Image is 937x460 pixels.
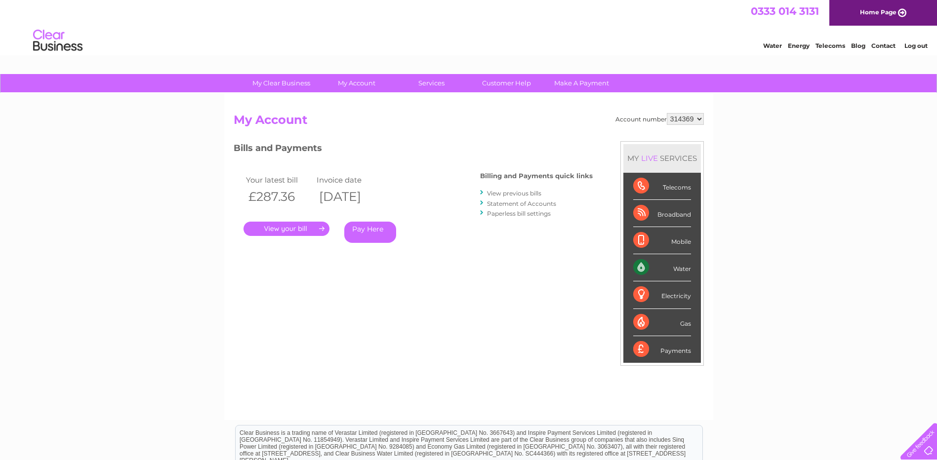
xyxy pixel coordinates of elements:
[541,74,622,92] a: Make A Payment
[344,222,396,243] a: Pay Here
[639,153,660,163] div: LIVE
[633,227,691,254] div: Mobile
[751,5,819,17] a: 0333 014 3131
[480,172,593,180] h4: Billing and Payments quick links
[466,74,547,92] a: Customer Help
[314,173,385,187] td: Invoice date
[815,42,845,49] a: Telecoms
[633,254,691,281] div: Water
[623,144,701,172] div: MY SERVICES
[633,309,691,336] div: Gas
[851,42,865,49] a: Blog
[633,281,691,308] div: Electricity
[244,173,315,187] td: Your latest bill
[487,200,556,207] a: Statement of Accounts
[487,190,541,197] a: View previous bills
[33,26,83,56] img: logo.png
[633,336,691,363] div: Payments
[633,200,691,227] div: Broadband
[633,173,691,200] div: Telecoms
[314,187,385,207] th: [DATE]
[244,187,315,207] th: £287.36
[316,74,397,92] a: My Account
[871,42,896,49] a: Contact
[788,42,810,49] a: Energy
[487,210,551,217] a: Paperless bill settings
[904,42,928,49] a: Log out
[244,222,329,236] a: .
[391,74,472,92] a: Services
[615,113,704,125] div: Account number
[234,141,593,158] h3: Bills and Payments
[763,42,782,49] a: Water
[234,113,704,132] h2: My Account
[236,5,702,48] div: Clear Business is a trading name of Verastar Limited (registered in [GEOGRAPHIC_DATA] No. 3667643...
[241,74,322,92] a: My Clear Business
